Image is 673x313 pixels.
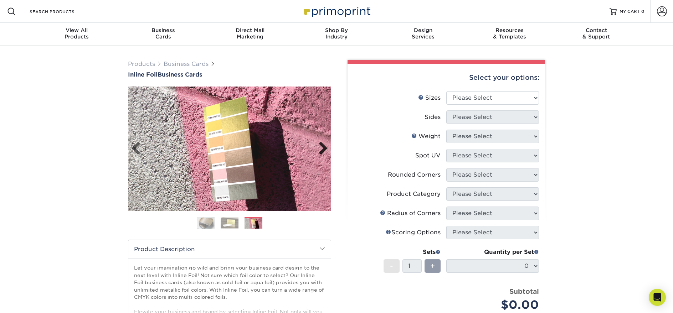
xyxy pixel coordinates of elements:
[388,171,441,179] div: Rounded Corners
[301,4,372,19] img: Primoprint
[128,61,155,67] a: Products
[128,71,158,78] span: Inline Foil
[509,287,539,295] strong: Subtotal
[207,27,293,33] span: Direct Mail
[2,291,61,311] iframe: Google Customer Reviews
[207,27,293,40] div: Marketing
[380,209,441,218] div: Radius of Corners
[128,240,331,258] h2: Product Description
[446,248,539,256] div: Quantity per Set
[120,27,207,40] div: Cards
[411,132,441,141] div: Weight
[425,113,441,121] div: Sides
[390,261,393,271] span: -
[293,27,380,40] div: Industry
[128,87,331,211] img: Inline Foil 03
[128,71,331,78] h1: Business Cards
[380,23,466,46] a: DesignServices
[384,248,441,256] div: Sets
[197,214,215,232] img: Business Cards 01
[641,9,644,14] span: 0
[415,151,441,160] div: Spot UV
[164,61,209,67] a: Business Cards
[553,23,639,46] a: Contact& Support
[620,9,640,15] span: MY CART
[120,27,207,33] span: Business
[293,27,380,33] span: Shop By
[34,27,120,40] div: Products
[466,27,553,40] div: & Templates
[293,23,380,46] a: Shop ByIndustry
[553,27,639,40] div: & Support
[29,7,98,16] input: SEARCH PRODUCTS.....
[245,218,262,229] img: Business Cards 03
[387,190,441,198] div: Product Category
[466,23,553,46] a: Resources& Templates
[553,27,639,33] span: Contact
[649,289,666,306] div: Open Intercom Messenger
[120,23,207,46] a: BusinessCards
[430,261,435,271] span: +
[34,27,120,33] span: View All
[386,228,441,237] div: Scoring Options
[380,27,466,33] span: Design
[466,27,553,33] span: Resources
[207,23,293,46] a: Direct MailMarketing
[34,23,120,46] a: View AllProducts
[221,217,238,228] img: Business Cards 02
[353,64,539,91] div: Select your options:
[418,94,441,102] div: Sizes
[380,27,466,40] div: Services
[128,71,331,78] a: Inline FoilBusiness Cards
